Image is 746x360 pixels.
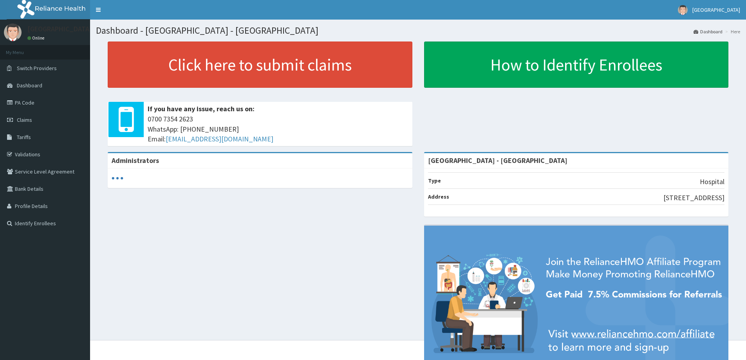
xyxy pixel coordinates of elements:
img: User Image [4,24,22,41]
span: 0700 7354 2623 WhatsApp: [PHONE_NUMBER] Email: [148,114,408,144]
span: Switch Providers [17,65,57,72]
p: Hospital [700,177,724,187]
b: Administrators [112,156,159,165]
p: [STREET_ADDRESS] [663,193,724,203]
span: Claims [17,116,32,123]
a: [EMAIL_ADDRESS][DOMAIN_NAME] [166,134,273,143]
span: Tariffs [17,134,31,141]
a: Click here to submit claims [108,42,412,88]
svg: audio-loading [112,172,123,184]
b: Type [428,177,441,184]
a: Online [27,35,46,41]
a: Dashboard [694,28,723,35]
b: Address [428,193,449,200]
li: Here [723,28,740,35]
img: User Image [678,5,688,15]
p: [GEOGRAPHIC_DATA] [27,25,92,33]
strong: [GEOGRAPHIC_DATA] - [GEOGRAPHIC_DATA] [428,156,567,165]
a: How to Identify Enrollees [424,42,729,88]
span: [GEOGRAPHIC_DATA] [692,6,740,13]
span: Dashboard [17,82,42,89]
h1: Dashboard - [GEOGRAPHIC_DATA] - [GEOGRAPHIC_DATA] [96,25,740,36]
b: If you have any issue, reach us on: [148,104,255,113]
